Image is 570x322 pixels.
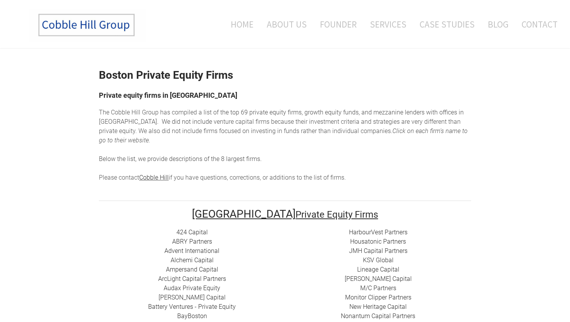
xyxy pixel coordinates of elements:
[164,247,219,254] a: Advent International
[314,8,363,40] a: Founder
[295,209,378,220] font: Private Equity Firms
[192,208,295,220] font: [GEOGRAPHIC_DATA]
[177,312,207,320] a: BayBoston
[171,256,214,264] a: Alchemi Capital
[341,312,415,320] a: Nonantum Capital Partners
[164,284,220,292] a: Audax Private Equity
[99,91,237,99] font: Private equity firms in [GEOGRAPHIC_DATA]
[148,303,236,310] a: Battery Ventures - Private Equity
[99,108,471,182] div: he top 69 private equity firms, growth equity funds, and mezzanine lenders with offices in [GEOGR...
[516,8,558,40] a: Contact
[414,8,480,40] a: Case Studies
[482,8,514,40] a: Blog
[345,294,411,301] a: ​Monitor Clipper Partners
[29,8,146,42] img: The Cobble Hill Group LLC
[349,303,407,310] a: New Heritage Capital
[363,256,394,264] a: ​KSV Global
[349,229,408,236] a: HarbourVest Partners
[158,275,226,282] a: ​ArcLight Capital Partners
[350,238,406,245] a: Housatonic Partners
[360,284,396,292] a: ​M/C Partners
[99,109,222,116] span: The Cobble Hill Group has compiled a list of t
[166,266,218,273] a: ​Ampersand Capital
[99,174,346,181] span: Please contact if you have questions, corrections, or additions to the list of firms.
[364,8,412,40] a: Services
[99,69,233,81] strong: Boston Private Equity Firms
[139,174,169,181] a: Cobble Hill
[159,294,226,301] a: [PERSON_NAME] Capital
[219,8,259,40] a: Home
[99,118,461,135] span: enture capital firms because their investment criteria and strategies are very different than pri...
[261,8,313,40] a: About Us
[176,229,208,236] a: 424 Capital
[357,266,399,273] a: Lineage Capital
[172,238,212,245] a: ​ABRY Partners
[345,275,412,282] a: [PERSON_NAME] Capital
[349,247,408,254] a: ​JMH Capital Partners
